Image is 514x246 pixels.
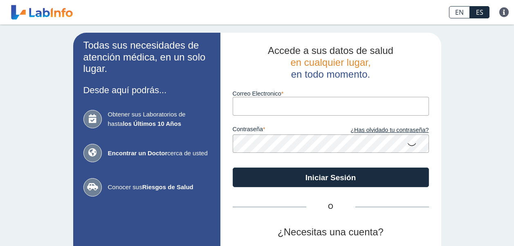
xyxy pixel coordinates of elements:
b: Encontrar un Doctor [108,150,168,157]
a: EN [449,6,470,18]
span: en cualquier lugar, [290,57,370,68]
span: cerca de usted [108,149,210,158]
span: Accede a sus datos de salud [268,45,393,56]
h2: Todas sus necesidades de atención médica, en un solo lugar. [83,40,210,75]
h2: ¿Necesitas una cuenta? [233,226,429,238]
b: los Últimos 10 Años [123,120,181,127]
span: O [306,202,355,212]
span: Conocer sus [108,183,210,192]
a: ES [470,6,489,18]
button: Iniciar Sesión [233,168,429,187]
a: ¿Has olvidado tu contraseña? [331,126,429,135]
span: en todo momento. [291,69,370,80]
b: Riesgos de Salud [142,183,193,190]
h3: Desde aquí podrás... [83,85,210,95]
label: Correo Electronico [233,90,429,97]
label: contraseña [233,126,331,135]
span: Obtener sus Laboratorios de hasta [108,110,210,128]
